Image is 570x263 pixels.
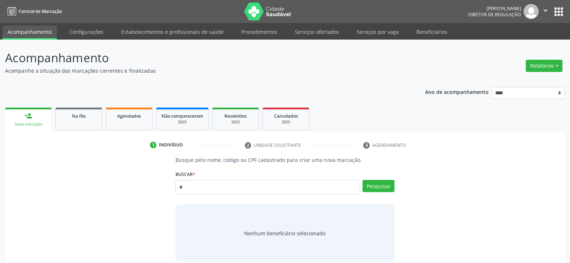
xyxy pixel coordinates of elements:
span: Central de Marcação [19,8,62,14]
button: Pesquisar [362,180,395,192]
a: Configurações [64,26,109,38]
a: Serviços ofertados [290,26,344,38]
img: img [524,4,539,19]
span: Nenhum beneficiário selecionado [244,230,325,237]
button: Relatórios [526,60,562,72]
button:  [539,4,552,19]
a: Central de Marcação [5,5,62,17]
a: Serviços por vaga [352,26,404,38]
p: Acompanhe a situação das marcações correntes e finalizadas [5,67,397,74]
span: Diretor de regulação [468,12,521,18]
a: Beneficiários [411,26,452,38]
i:  [542,6,550,14]
p: Acompanhamento [5,49,397,67]
a: Estabelecimentos e profissionais de saúde [116,26,229,38]
span: Não compareceram [161,113,203,119]
div: 2025 [268,119,304,125]
div: 2025 [161,119,203,125]
div: 2025 [218,119,254,125]
label: Buscar [175,169,195,180]
p: Busque pelo nome, código ou CPF cadastrado para criar uma nova marcação. [175,156,395,164]
a: Acompanhamento [3,26,57,40]
p: Ano de acompanhamento [425,87,489,96]
span: Na fila [72,113,86,119]
div: person_add [24,112,32,120]
span: Resolvidos [224,113,247,119]
div: [PERSON_NAME] [468,5,521,12]
div: Indivíduo [159,142,183,148]
a: Procedimentos [236,26,282,38]
button: apps [552,5,565,18]
div: Nova marcação [10,122,47,127]
span: Cancelados [274,113,298,119]
span: Agendados [117,113,141,119]
div: 1 [150,142,156,148]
